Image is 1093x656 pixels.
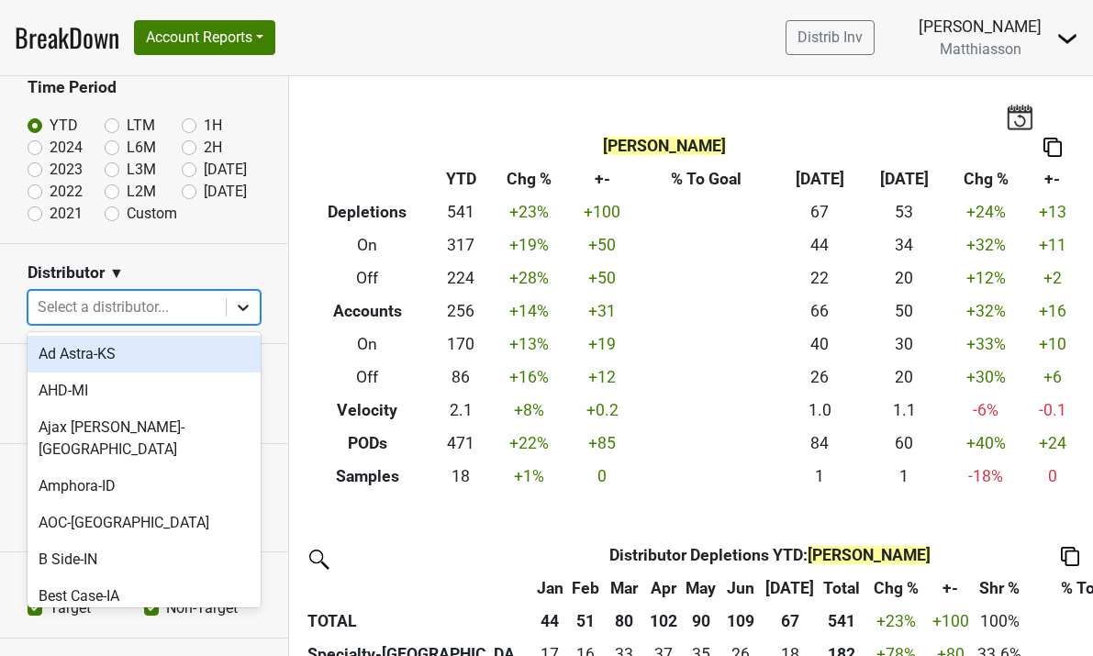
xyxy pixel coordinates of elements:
th: 102 [645,605,682,638]
label: 2022 [50,181,83,203]
img: last_updated_date [1006,104,1033,129]
td: 66 [777,295,862,328]
th: 109 [720,605,762,638]
div: Amphora-ID [28,468,261,505]
td: +6 [1026,361,1079,394]
th: Shr %: activate to sort column ascending [973,572,1026,605]
img: Copy to clipboard [1061,547,1079,566]
td: -6 % [946,394,1025,427]
td: +12 [569,361,636,394]
th: +-: activate to sort column ascending [928,572,974,605]
td: +85 [569,427,636,460]
div: Best Case-IA [28,578,261,615]
th: % To Goal [636,163,777,196]
td: 1 [862,460,946,493]
th: [DATE] [862,163,946,196]
th: 80 [604,605,645,638]
td: 20 [862,361,946,394]
label: YTD [50,115,78,137]
th: Jul: activate to sort column ascending [762,572,820,605]
th: Total: activate to sort column ascending [819,572,864,605]
td: 0 [569,460,636,493]
td: 30 [862,328,946,361]
label: L3M [127,159,156,181]
td: 53 [862,196,946,229]
th: +- [569,163,636,196]
td: 44 [777,229,862,262]
td: 20 [862,262,946,295]
th: Distributor Depletions YTD : [568,539,974,572]
th: [DATE] [777,163,862,196]
div: AHD-MI [28,372,261,409]
img: filter [303,543,332,573]
td: +8 % [490,394,569,427]
span: Matthiasson [940,40,1021,58]
th: &nbsp;: activate to sort column ascending [303,572,532,605]
td: +22 % [490,427,569,460]
div: B Side-IN [28,541,261,578]
td: +11 [1026,229,1079,262]
th: TOTAL [303,605,532,638]
td: 26 [777,361,862,394]
span: [PERSON_NAME] [603,137,726,155]
div: AOC-[GEOGRAPHIC_DATA] [28,505,261,541]
img: Dropdown Menu [1056,28,1078,50]
span: [PERSON_NAME] [808,546,931,564]
label: Custom [127,203,177,225]
button: Account Reports [134,20,275,55]
th: 67 [762,605,820,638]
label: 2023 [50,159,83,181]
th: Off [303,361,432,394]
label: LTM [127,115,155,137]
td: +1 % [490,460,569,493]
td: -0.1 [1026,394,1079,427]
td: +40 % [946,427,1025,460]
span: +23% [876,612,916,630]
td: +32 % [946,295,1025,328]
td: +24 [1026,427,1079,460]
a: Distrib Inv [786,20,875,55]
td: 317 [432,229,490,262]
td: +12 % [946,262,1025,295]
div: Ad Astra-KS [28,336,261,372]
td: +23 % [490,196,569,229]
td: +16 % [490,361,569,394]
th: 541 [819,605,864,638]
td: 541 [432,196,490,229]
th: On [303,328,432,361]
label: L6M [127,137,156,159]
td: 40 [777,328,862,361]
th: Mar: activate to sort column ascending [604,572,645,605]
td: +28 % [490,262,569,295]
td: +32 % [946,229,1025,262]
td: +50 [569,229,636,262]
td: 84 [777,427,862,460]
label: 2021 [50,203,83,225]
th: Off [303,262,432,295]
td: +0.2 [569,394,636,427]
th: Jun: activate to sort column ascending [720,572,762,605]
th: Jan: activate to sort column ascending [532,572,568,605]
td: +31 [569,295,636,328]
label: Target [50,597,91,619]
td: 1.1 [862,394,946,427]
td: 1 [777,460,862,493]
td: +100 [569,196,636,229]
th: Samples [303,460,432,493]
label: 2024 [50,137,83,159]
th: PODs [303,427,432,460]
td: +16 [1026,295,1079,328]
td: 50 [862,295,946,328]
td: +14 % [490,295,569,328]
td: 471 [432,427,490,460]
span: ▼ [109,262,124,284]
th: Chg % [490,163,569,196]
label: L2M [127,181,156,203]
td: 224 [432,262,490,295]
td: 170 [432,328,490,361]
th: 44 [532,605,568,638]
td: 2.1 [432,394,490,427]
h3: Time Period [28,78,261,97]
label: Non-Target [166,597,238,619]
td: +13 [1026,196,1079,229]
